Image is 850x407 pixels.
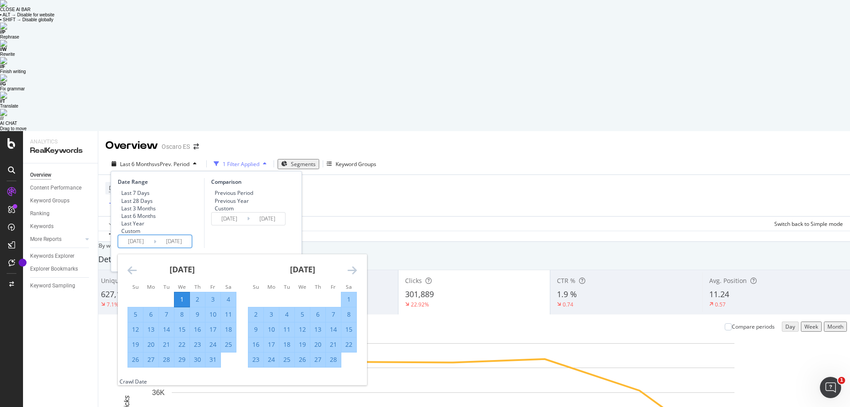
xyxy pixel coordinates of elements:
[221,307,236,322] td: Selected. Saturday, January 11, 2025
[98,254,850,265] div: Detect big movements in your
[132,283,139,290] small: Su
[118,227,156,235] div: Custom
[284,283,290,290] small: Tu
[30,264,92,274] a: Explorer Bookmarks
[563,301,573,308] div: 0.74
[30,183,92,193] a: Content Performance
[174,337,190,352] td: Selected. Wednesday, January 22, 2025
[178,283,186,290] small: We
[771,217,843,231] button: Switch back to Simple mode
[30,222,92,231] a: Keywords
[190,310,205,319] div: 9
[118,220,156,227] div: Last Year
[155,160,189,168] span: vs Prev. Period
[310,307,326,322] td: Selected. Thursday, February 6, 2025
[290,264,315,275] strong: [DATE]
[326,352,341,367] td: Selected. Friday, February 28, 2025
[159,325,174,334] div: 14
[143,355,158,364] div: 27
[279,355,294,364] div: 25
[264,337,279,352] td: Selected. Monday, February 17, 2025
[121,189,150,197] div: Last 7 Days
[205,292,221,307] td: Selected. Friday, January 3, 2025
[19,259,27,267] div: Tooltip anchor
[205,352,221,367] td: Selected. Friday, January 31, 2025
[174,310,189,319] div: 8
[143,325,158,334] div: 13
[295,355,310,364] div: 26
[210,157,270,171] button: 1 Filter Applied
[326,307,341,322] td: Selected. Friday, February 7, 2025
[170,264,195,275] strong: [DATE]
[174,340,189,349] div: 22
[190,322,205,337] td: Selected. Thursday, January 16, 2025
[128,307,143,322] td: Selected. Sunday, January 5, 2025
[225,283,232,290] small: Sa
[159,340,174,349] div: 21
[264,352,279,367] td: Selected. Monday, February 24, 2025
[128,325,143,334] div: 12
[557,276,576,285] span: CTR %
[310,310,325,319] div: 6
[709,276,747,285] span: Avg. Position
[121,220,144,227] div: Last Year
[30,171,51,180] div: Overview
[205,355,220,364] div: 31
[341,310,356,319] div: 8
[120,160,155,168] span: Last 6 Months
[279,322,295,337] td: Selected. Tuesday, February 11, 2025
[264,322,279,337] td: Selected. Monday, February 10, 2025
[143,352,159,367] td: Selected. Monday, January 27, 2025
[159,322,174,337] td: Selected. Tuesday, January 14, 2025
[30,222,54,231] div: Keywords
[107,301,119,308] div: 7.1%
[326,322,341,337] td: Selected. Friday, February 14, 2025
[118,178,202,186] div: Date Range
[310,337,326,352] td: Selected. Thursday, February 20, 2025
[279,337,295,352] td: Selected. Tuesday, February 18, 2025
[121,227,140,235] div: Custom
[128,352,143,367] td: Selected. Sunday, January 26, 2025
[190,352,205,367] td: Selected. Thursday, January 30, 2025
[212,213,247,225] input: Start Date
[346,283,352,290] small: Sa
[101,276,153,285] span: Unique Keywords
[190,337,205,352] td: Selected. Thursday, January 23, 2025
[248,325,263,334] div: 9
[118,197,156,205] div: Last 28 Days
[279,325,294,334] div: 11
[295,352,310,367] td: Selected. Wednesday, February 26, 2025
[341,292,357,307] td: Selected. Saturday, February 1, 2025
[118,189,156,197] div: Last 7 Days
[205,295,220,304] div: 3
[156,235,192,248] input: End Date
[163,283,170,290] small: Tu
[221,325,236,334] div: 18
[30,281,75,291] div: Keyword Sampling
[211,205,253,212] div: Custom
[205,307,221,322] td: Selected. Friday, January 10, 2025
[411,301,429,308] div: 22.92%
[128,337,143,352] td: Selected. Sunday, January 19, 2025
[221,295,236,304] div: 4
[143,307,159,322] td: Selected. Monday, January 6, 2025
[264,355,279,364] div: 24
[128,355,143,364] div: 26
[30,183,81,193] div: Content Performance
[118,205,156,212] div: Last 3 Months
[128,340,143,349] div: 19
[162,142,190,151] div: Oscaro ES
[174,292,190,307] td: Selected as start date. Wednesday, January 1, 2025
[174,325,189,334] div: 15
[221,310,236,319] div: 11
[159,355,174,364] div: 28
[118,235,154,248] input: Start Date
[732,323,775,330] div: Compare periods
[190,355,205,364] div: 30
[291,160,316,168] span: Segments
[326,340,341,349] div: 21
[295,307,310,322] td: Selected. Wednesday, February 5, 2025
[121,212,156,220] div: Last 6 Months
[101,289,130,299] span: 627,141
[824,322,847,332] button: Month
